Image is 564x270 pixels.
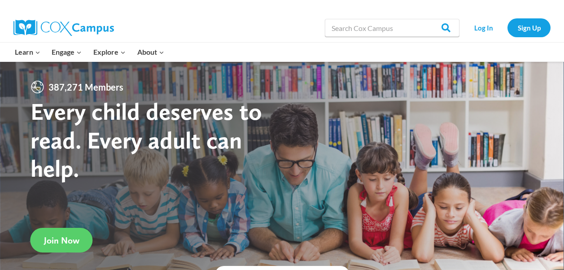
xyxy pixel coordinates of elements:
input: Search Cox Campus [325,19,459,37]
strong: Every child deserves to read. Every adult can help. [31,97,262,183]
a: Log In [464,18,503,37]
a: Join Now [31,228,93,253]
span: 387,271 Members [45,80,127,94]
img: Cox Campus [13,20,114,36]
a: Sign Up [507,18,551,37]
nav: Secondary Navigation [464,18,551,37]
span: Explore [93,46,126,58]
nav: Primary Navigation [9,43,170,61]
span: Engage [52,46,82,58]
span: Learn [15,46,40,58]
span: About [137,46,164,58]
span: Join Now [44,235,79,246]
